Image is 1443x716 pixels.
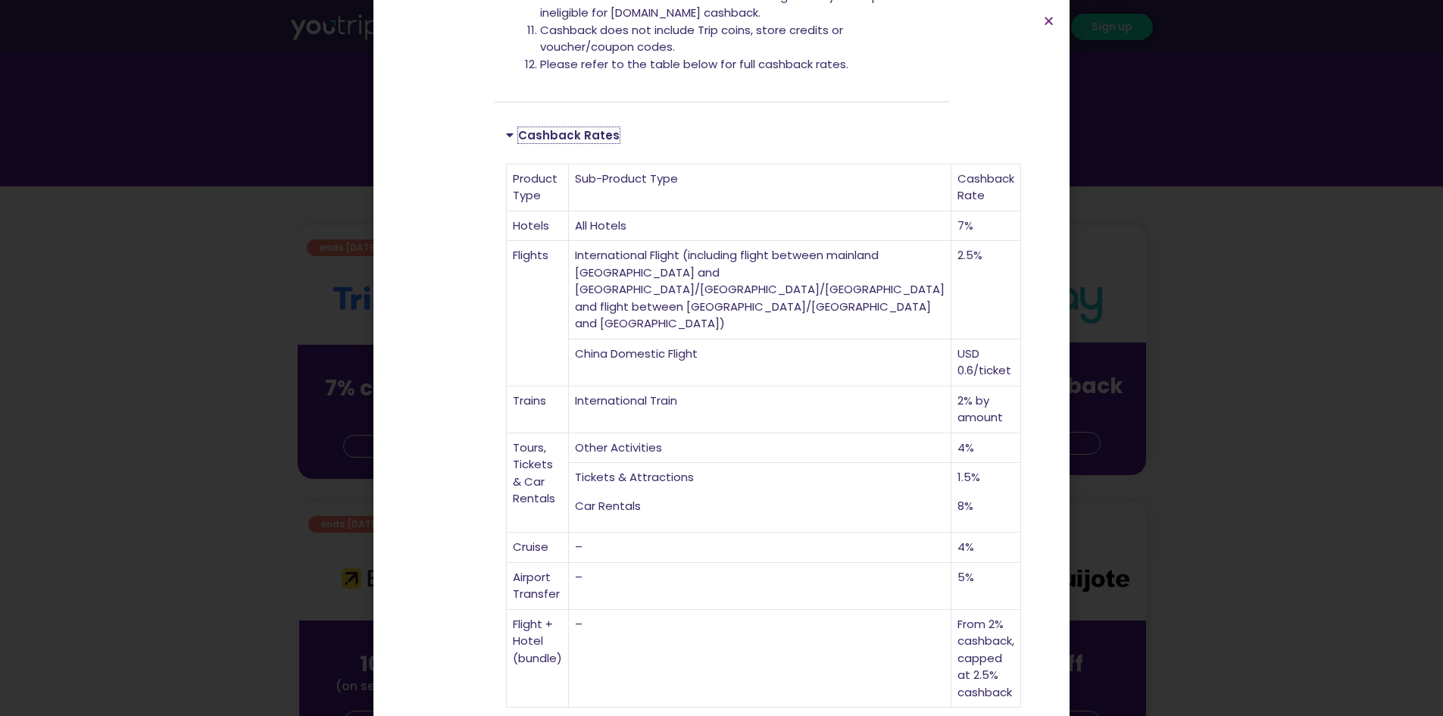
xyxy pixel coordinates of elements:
[951,533,1021,563] td: 4%
[507,433,569,533] td: Tours, Tickets & Car Rentals
[569,386,951,433] td: International Train
[569,339,951,386] td: China Domestic Flight
[951,563,1021,610] td: 5%
[569,164,951,211] td: Sub-Product Type
[540,22,938,56] li: Cashback does not include Trip coins, store credits or voucher/coupon codes.
[569,211,951,242] td: All Hotels
[951,241,1021,339] td: 2.5%
[507,386,569,433] td: Trains
[507,241,569,386] td: Flights
[1043,15,1054,27] a: Close
[951,433,1021,464] td: 4%
[507,533,569,563] td: Cruise
[951,339,1021,386] td: USD 0.6/ticket
[518,127,620,143] a: Cashback Rates
[575,498,641,514] span: Car Rentals
[951,211,1021,242] td: 7%
[507,211,569,242] td: Hotels
[575,469,945,486] p: Tickets & Attractions
[951,610,1021,708] td: From 2% cashback, capped at 2.5% cashback
[507,164,569,211] td: Product Type
[507,563,569,610] td: Airport Transfer
[957,469,1014,486] p: 1.5%
[957,498,973,514] span: 8%
[569,533,951,563] td: –
[569,563,951,610] td: –
[540,56,938,73] li: Please refer to the table below for full cashback rates.
[951,164,1021,211] td: Cashback Rate
[569,610,951,708] td: –
[495,117,949,152] div: Cashback Rates
[951,386,1021,433] td: 2% by amount
[507,610,569,708] td: Flight + Hotel (bundle)
[569,433,951,464] td: Other Activities
[569,241,951,339] td: International Flight (including flight between mainland [GEOGRAPHIC_DATA] and [GEOGRAPHIC_DATA]/[...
